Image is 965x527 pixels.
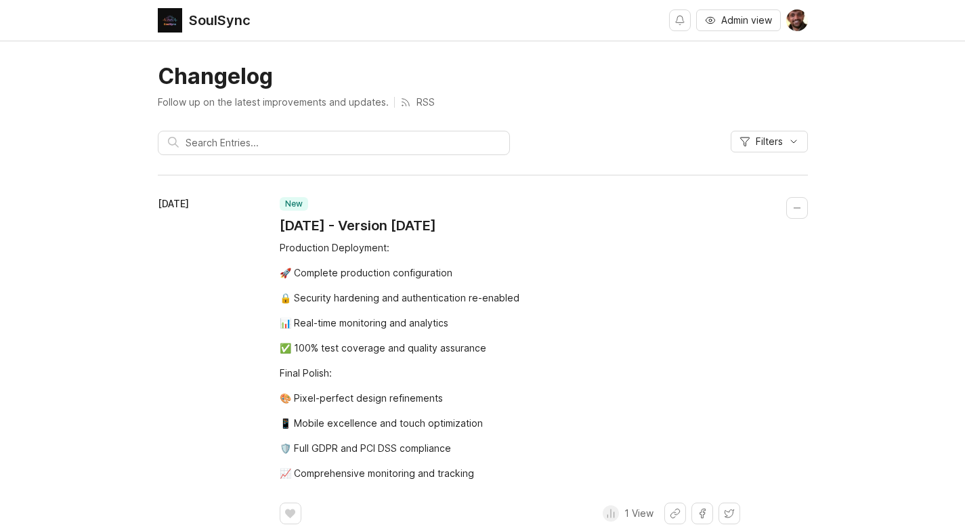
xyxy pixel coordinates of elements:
[624,507,653,520] p: 1 View
[280,316,740,331] div: 📊 Real-time monitoring and analytics
[280,466,740,481] div: 📈 Comprehensive monitoring and tracking
[280,291,740,305] div: 🔒 Security hardening and authentication re-enabled
[280,341,740,356] div: ✅ 100% test coverage and quality assurance
[285,198,303,209] p: new
[280,416,740,431] div: 📱 Mobile excellence and touch optimization
[280,216,436,235] a: [DATE] - Version [DATE]
[280,441,740,456] div: 🛡️ Full GDPR and PCI DSS compliance
[721,14,772,27] span: Admin view
[786,197,808,219] button: Collapse changelog entry
[189,14,251,27] div: SoulSync
[731,131,808,152] button: Filters
[669,9,691,31] button: Notifications
[280,366,740,381] div: Final Polish:
[664,503,686,524] button: Share link
[416,96,435,109] p: RSS
[719,503,740,524] button: Share on X
[158,198,189,209] time: [DATE]
[186,135,500,150] input: Search Entries...
[691,503,713,524] button: Share on Facebook
[158,8,182,33] img: SoulSync logo
[280,266,740,280] div: 🚀 Complete production configuration
[786,9,808,31] img: Sandy Test
[158,96,389,109] p: Follow up on the latest improvements and updates.
[756,135,783,148] span: Filters
[158,63,808,90] h1: Changelog
[280,240,740,255] div: Production Deployment:
[280,391,740,406] div: 🎨 Pixel-perfect design refinements
[696,9,781,31] button: Admin view
[400,96,435,109] a: RSS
